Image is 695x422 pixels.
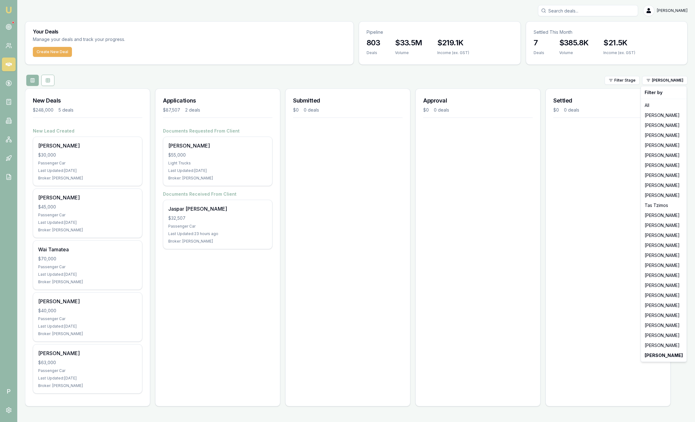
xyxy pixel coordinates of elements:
[642,300,685,310] div: [PERSON_NAME]
[642,170,685,180] div: [PERSON_NAME]
[642,110,685,120] div: [PERSON_NAME]
[642,180,685,190] div: [PERSON_NAME]
[642,270,685,280] div: [PERSON_NAME]
[642,150,685,160] div: [PERSON_NAME]
[642,310,685,320] div: [PERSON_NAME]
[642,260,685,270] div: [PERSON_NAME]
[642,230,685,240] div: [PERSON_NAME]
[642,100,685,110] div: All
[642,190,685,200] div: [PERSON_NAME]
[642,210,685,220] div: [PERSON_NAME]
[642,320,685,330] div: [PERSON_NAME]
[642,130,685,140] div: [PERSON_NAME]
[642,240,685,250] div: [PERSON_NAME]
[645,352,683,359] strong: [PERSON_NAME]
[642,200,685,210] div: Tas Tzimos
[642,140,685,150] div: [PERSON_NAME]
[642,160,685,170] div: [PERSON_NAME]
[642,340,685,350] div: [PERSON_NAME]
[642,290,685,300] div: [PERSON_NAME]
[642,220,685,230] div: [PERSON_NAME]
[642,250,685,260] div: [PERSON_NAME]
[642,330,685,340] div: [PERSON_NAME]
[642,88,685,98] div: Filter by
[642,120,685,130] div: [PERSON_NAME]
[642,280,685,290] div: [PERSON_NAME]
